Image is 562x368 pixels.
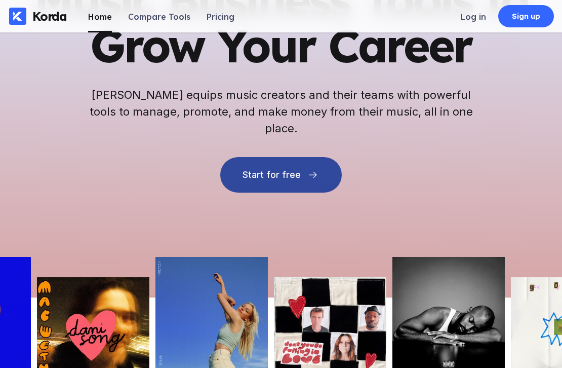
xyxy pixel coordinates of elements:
button: Start for free [220,157,342,193]
div: Start for free [243,170,300,180]
a: Sign up [498,5,554,27]
h2: [PERSON_NAME] equips music creators and their teams with powerful tools to manage, promote, and m... [89,87,473,137]
div: Home [88,12,112,22]
div: Korda [32,9,67,24]
div: Sign up [512,11,541,21]
div: Log in [461,12,486,22]
div: Compare Tools [128,12,190,22]
div: Pricing [207,12,234,22]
